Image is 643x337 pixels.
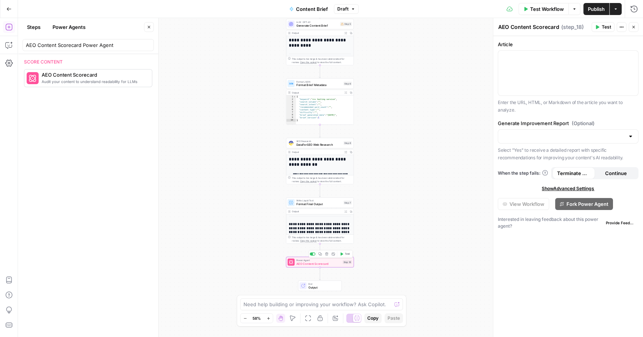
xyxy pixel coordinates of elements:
img: 3hnddut9cmlpnoegpdll2wmnov83 [289,141,293,145]
a: When the step fails: [498,170,548,177]
div: 5 [286,106,296,109]
span: Copy the output [300,61,317,63]
div: This output is too large & has been abbreviated for review. to view the full content. [292,236,352,243]
label: Generate Improvement Report [498,119,638,127]
div: Step 6 [344,82,352,85]
g: Edge from step_6 to step_8 [319,124,320,137]
span: Copy the output [300,240,317,242]
span: Output [308,285,338,290]
div: 4 [286,103,296,106]
div: EndOutput [286,280,354,291]
span: Copy the output [300,180,317,183]
span: Copy [367,315,379,322]
span: Audit your content to understand readability for LLMs [42,79,146,85]
span: Test [345,252,350,256]
button: Paste [385,313,403,323]
button: Continue [595,167,637,179]
button: Fork Power Agent [555,198,613,210]
div: Step 7 [344,201,352,204]
span: Test Workflow [530,5,564,13]
div: 9 [286,116,296,119]
div: 3 [286,101,296,103]
div: 6 [286,109,296,111]
span: DataForSEO Web Research [296,142,342,147]
p: Select "Yes" to receive a detailed report with specific recommendations for improving your conten... [498,147,638,161]
span: SEO Research [296,139,342,143]
span: View Workflow [509,200,544,208]
span: Publish [588,5,605,13]
div: Score content [24,59,152,65]
div: Output [292,150,342,154]
div: Interested in leaving feedback about this power agent? [498,216,638,230]
span: AEO Content Scorecard [296,261,341,266]
span: Test [602,24,611,30]
div: Step 18 [343,260,352,264]
span: (Optional) [572,119,595,127]
textarea: AEO Content Scorecard [498,23,559,31]
button: Publish [583,3,609,15]
button: View Workflow [498,198,549,210]
span: Terminate Workflow [557,169,590,177]
p: Enter the URL, HTML, or Markdown of the article you want to analyze. [498,99,638,113]
div: 2 [286,98,296,101]
span: Paste [388,315,400,322]
span: Format Brief Metadata [296,83,342,88]
button: Test Workflow [518,3,568,15]
g: Edge from step_3 to step_5 [319,6,320,18]
span: Provide Feedback [606,220,635,226]
button: Draft [334,4,359,14]
span: Show Advanced Settings [542,185,594,192]
button: Copy [364,313,382,323]
span: ( step_18 ) [561,23,584,31]
div: Step 8 [344,141,352,145]
span: End [308,282,338,286]
div: 7 [286,111,296,114]
div: 10 [286,119,296,122]
span: Continue [605,169,627,177]
label: Article [498,41,638,48]
span: Draft [337,6,349,12]
span: AEO Content Scorecard [42,71,146,79]
g: Edge from step_18 to end [319,267,320,280]
div: Step 5 [340,22,352,26]
span: Format JSON [296,80,342,83]
div: Power AgentAEO Content ScorecardStep 18Test [286,257,354,267]
span: LLM · GPT-4.1 [296,20,338,24]
button: Test [592,22,614,32]
span: Generate Content Brief [296,23,338,28]
span: Power Agent [296,258,341,262]
button: Provide Feedback [603,218,638,227]
g: Edge from step_5 to step_6 [319,65,320,78]
button: Steps [23,21,45,33]
g: Edge from step_8 to step_7 [319,184,320,197]
div: Output [292,91,342,94]
span: 58% [252,315,261,321]
div: 8 [286,114,296,116]
div: Output [292,210,342,213]
span: Format Final Output [296,202,342,206]
div: Output [292,31,342,35]
input: Search steps [26,41,150,49]
button: Test [338,251,352,257]
span: Content Brief [296,5,328,13]
div: This output is too large & has been abbreviated for review. to view the full content. [292,176,352,183]
span: Write Liquid Text [296,199,342,202]
div: Format JSONFormat Brief MetadataStep 6Output{ "keyword":"rcs texting service", "search_volume":""... [286,78,354,124]
button: Power Agents [48,21,90,33]
div: This output is too large & has been abbreviated for review. to view the full content. [292,57,352,64]
span: Toggle code folding, rows 1 through 10 [293,95,296,98]
button: Content Brief [285,3,332,15]
div: 1 [286,95,296,98]
span: Fork Power Agent [566,200,608,208]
